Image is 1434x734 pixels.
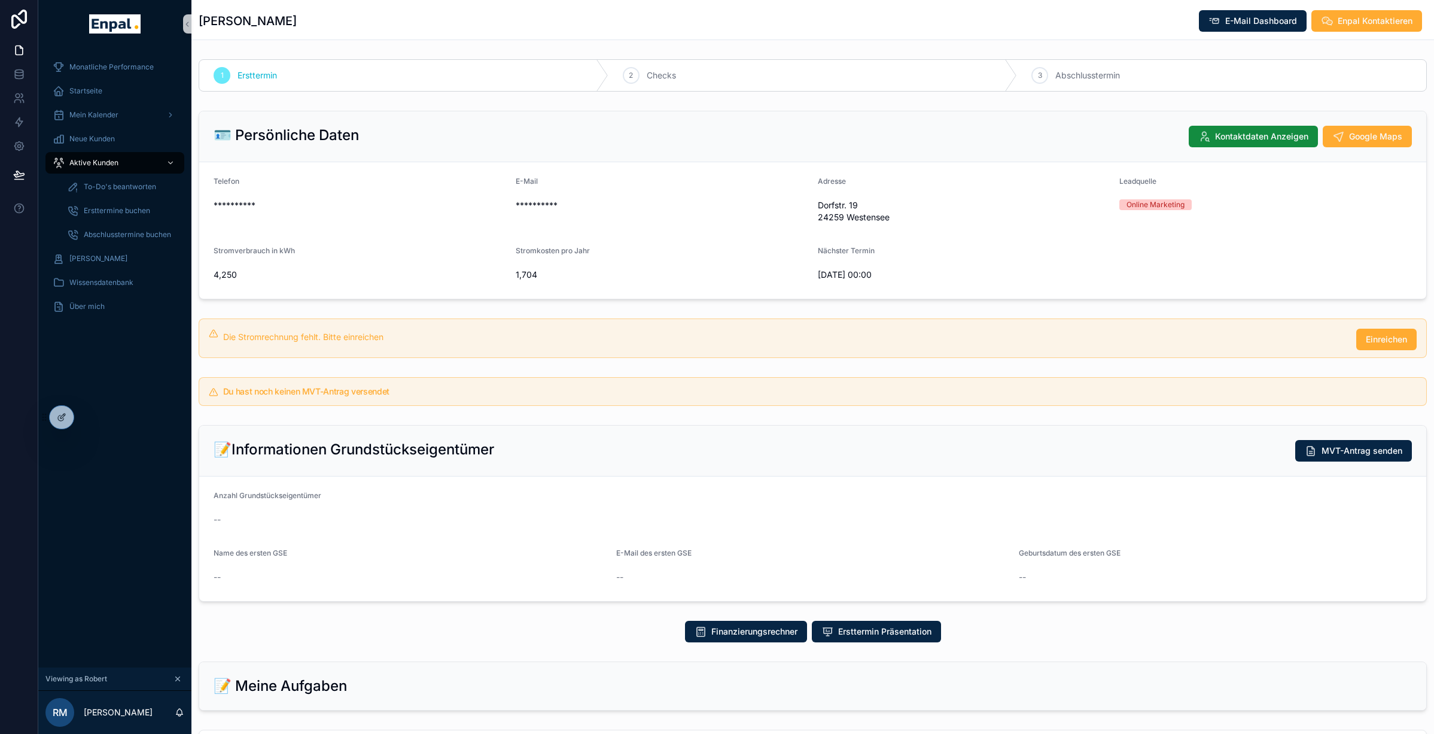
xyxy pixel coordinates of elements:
button: Einreichen [1356,329,1417,350]
span: Abschlusstermin [1055,69,1120,81]
button: MVT-Antrag senden [1295,440,1412,462]
span: To-Do's beantworten [84,182,156,192]
span: Anzahl Grundstückseigentümer [214,491,321,500]
span: -- [1019,571,1026,583]
span: Geburtsdatum des ersten GSE [1019,548,1121,557]
span: E-Mail Dashboard [1225,15,1297,27]
span: Checks [647,69,676,81]
a: Startseite [45,80,184,102]
span: -- [214,571,221,583]
span: MVT-Antrag senden [1322,445,1402,457]
span: Finanzierungsrechner [711,626,797,638]
p: [PERSON_NAME] [84,706,153,718]
a: Abschlusstermine buchen [60,224,184,245]
span: Einreichen [1366,333,1407,345]
h5: Du hast noch keinen MVT-Antrag versendet [223,387,1417,396]
button: Finanzierungsrechner [685,621,807,642]
span: 3 [1038,71,1042,80]
a: Über mich [45,296,184,317]
span: Ersttermine buchen [84,206,150,216]
span: Stromverbrauch in kWh [214,246,295,255]
span: Nächster Termin [818,246,875,255]
a: Neue Kunden [45,128,184,150]
span: 4,250 [214,269,506,281]
a: Mein Kalender [45,104,184,126]
span: 2 [629,71,633,80]
span: Stromkosten pro Jahr [516,246,590,255]
button: Kontaktdaten Anzeigen [1189,126,1318,147]
h2: 📝 Meine Aufgaben [214,677,347,696]
span: Ersttermin Präsentation [838,626,931,638]
span: Name des ersten GSE [214,548,287,557]
span: 1 [221,71,224,80]
span: [PERSON_NAME] [69,254,127,263]
span: Viewing as Robert [45,674,107,684]
h2: 📝Informationen Grundstückseigentümer [214,440,494,459]
span: Neue Kunden [69,134,115,144]
span: Über mich [69,302,105,311]
a: [PERSON_NAME] [45,248,184,269]
a: Monatliche Performance [45,56,184,78]
span: Aktive Kunden [69,158,118,168]
span: Google Maps [1349,131,1402,142]
span: Abschlusstermine buchen [84,230,171,239]
span: 1,704 [516,269,808,281]
span: E-Mail [516,177,538,186]
span: Dorfstr. 19 24259 Westensee [818,199,1110,223]
h1: [PERSON_NAME] [199,13,297,29]
a: Ersttermine buchen [60,200,184,222]
span: Wissensdatenbank [69,278,133,287]
h2: 🪪 Persönliche Daten [214,126,359,145]
button: E-Mail Dashboard [1199,10,1307,32]
button: Google Maps [1323,126,1412,147]
a: Aktive Kunden [45,152,184,174]
button: Ersttermin Präsentation [812,621,941,642]
span: RM [53,705,68,720]
a: To-Do's beantworten [60,176,184,198]
span: Kontaktdaten Anzeigen [1215,131,1308,142]
span: Monatliche Performance [69,62,154,72]
span: Die Stromrechnung fehlt. Bitte einreichen [223,332,383,342]
span: -- [214,514,221,526]
span: Startseite [69,86,102,96]
span: Telefon [214,177,239,186]
span: E-Mail des ersten GSE [616,548,692,557]
span: -- [616,571,623,583]
span: Ersttermin [238,69,277,81]
a: Wissensdatenbank [45,272,184,293]
img: App logo [89,14,140,34]
div: Die Stromrechnung fehlt. Bitte einreichen [223,331,1347,343]
span: [DATE] 00:00 [818,269,1110,281]
div: Online Marketing [1127,199,1185,210]
div: scrollable content [38,48,191,333]
button: Enpal Kontaktieren [1311,10,1422,32]
span: Leadquelle [1119,177,1156,186]
span: Enpal Kontaktieren [1338,15,1412,27]
span: Mein Kalender [69,110,118,120]
span: Adresse [818,177,846,186]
